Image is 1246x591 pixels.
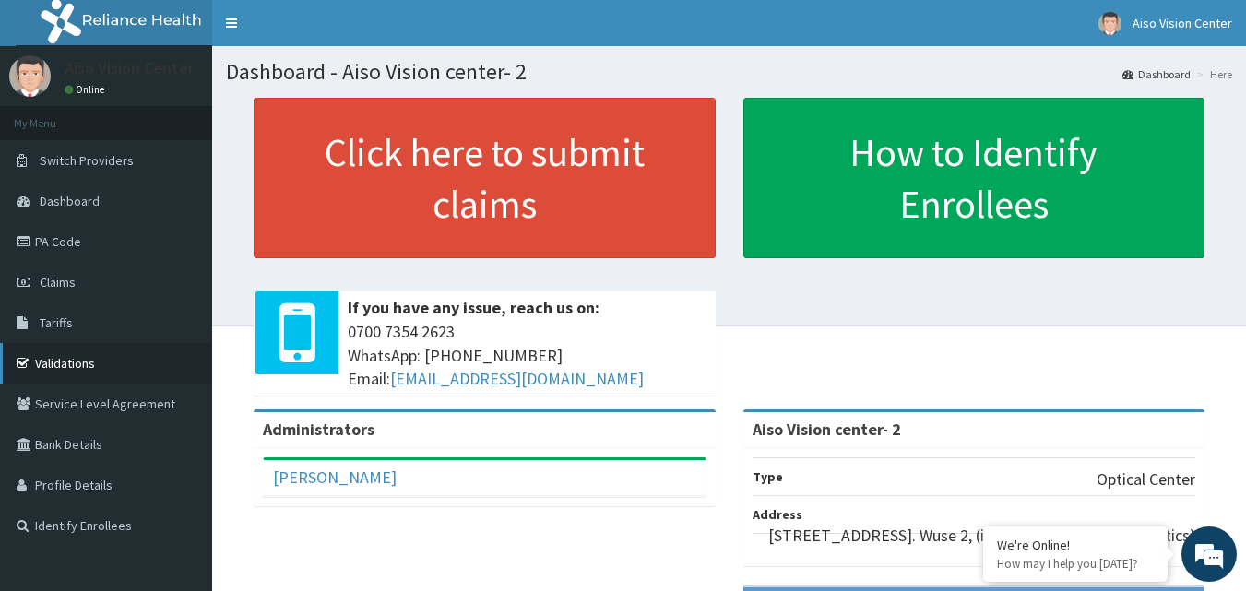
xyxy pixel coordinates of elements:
[273,467,397,488] a: [PERSON_NAME]
[9,55,51,97] img: User Image
[254,98,716,258] a: Click here to submit claims
[263,419,374,440] b: Administrators
[40,152,134,169] span: Switch Providers
[348,320,706,391] span: 0700 7354 2623 WhatsApp: [PHONE_NUMBER] Email:
[40,314,73,331] span: Tariffs
[348,297,599,318] b: If you have any issue, reach us on:
[997,537,1154,553] div: We're Online!
[1122,66,1191,82] a: Dashboard
[997,556,1154,572] p: How may I help you today?
[1098,12,1121,35] img: User Image
[107,178,255,364] span: We're online!
[226,60,1232,84] h1: Dashboard - Aiso Vision center- 2
[390,368,644,389] a: [EMAIL_ADDRESS][DOMAIN_NAME]
[768,524,1195,548] p: [STREET_ADDRESS]. Wuse 2, (inside E-Clinic and Diagnostics)
[65,60,194,77] p: Aiso Vision Center
[40,193,100,209] span: Dashboard
[40,274,76,290] span: Claims
[743,98,1205,258] a: How to Identify Enrollees
[753,419,901,440] strong: Aiso Vision center- 2
[65,83,109,96] a: Online
[753,506,802,523] b: Address
[1133,15,1232,31] span: Aiso Vision Center
[34,92,75,138] img: d_794563401_company_1708531726252_794563401
[9,395,351,459] textarea: Type your message and hit 'Enter'
[1193,66,1232,82] li: Here
[303,9,347,53] div: Minimize live chat window
[1097,467,1195,491] p: Optical Center
[96,103,310,127] div: Chat with us now
[753,468,783,485] b: Type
